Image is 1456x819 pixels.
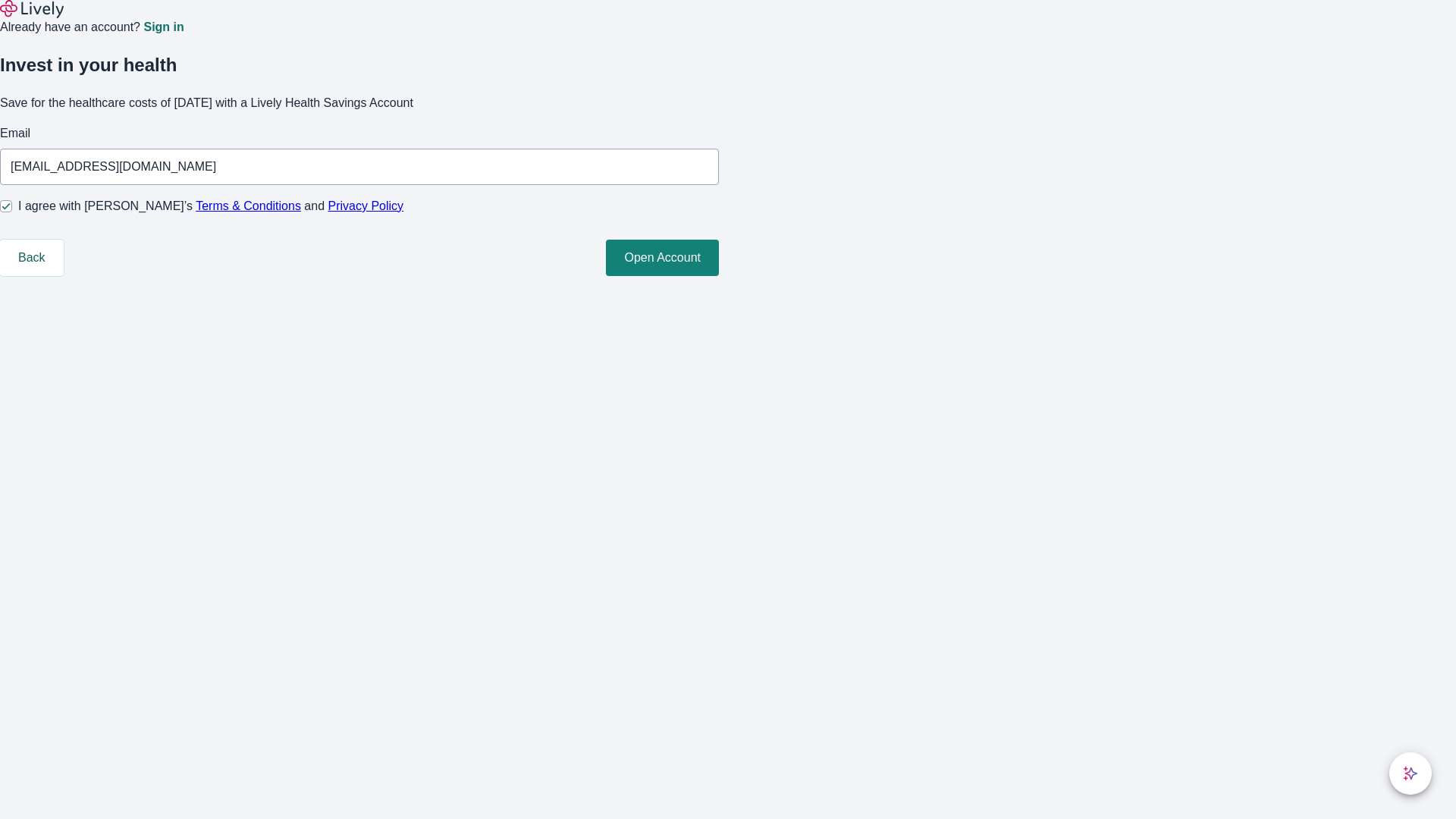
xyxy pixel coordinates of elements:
button: Open Account [606,240,719,276]
a: Privacy Policy [328,199,404,212]
svg: Lively AI Assistant [1403,766,1418,781]
a: Terms & Conditions [196,199,301,212]
button: chat [1389,752,1432,795]
a: Sign in [143,21,184,33]
span: I agree with [PERSON_NAME]’s and [18,197,403,215]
